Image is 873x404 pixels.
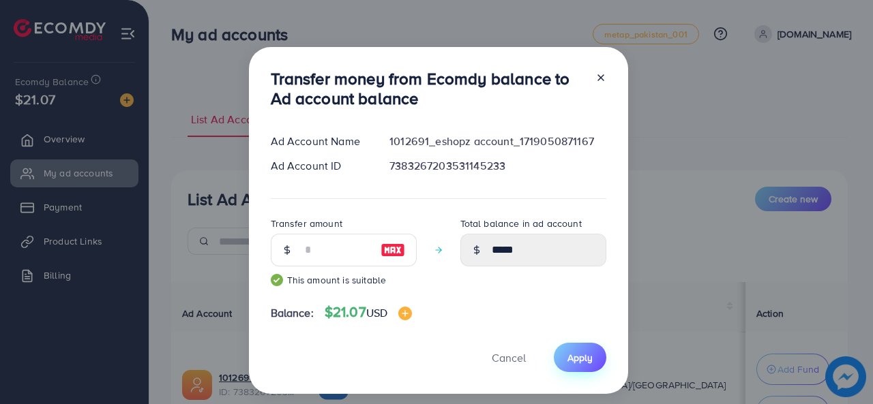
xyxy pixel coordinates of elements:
[554,343,606,372] button: Apply
[567,351,593,364] span: Apply
[379,134,617,149] div: 1012691_eshopz account_1719050871167
[271,274,283,286] img: guide
[271,217,342,230] label: Transfer amount
[271,273,417,287] small: This amount is suitable
[379,158,617,174] div: 7383267203531145233
[260,158,379,174] div: Ad Account ID
[271,69,585,108] h3: Transfer money from Ecomdy balance to Ad account balance
[398,307,412,320] img: image
[260,134,379,149] div: Ad Account Name
[325,304,412,321] h4: $21.07
[366,305,387,320] span: USD
[460,217,582,230] label: Total balance in ad account
[381,242,405,258] img: image
[475,343,543,372] button: Cancel
[271,305,314,321] span: Balance:
[492,350,526,365] span: Cancel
